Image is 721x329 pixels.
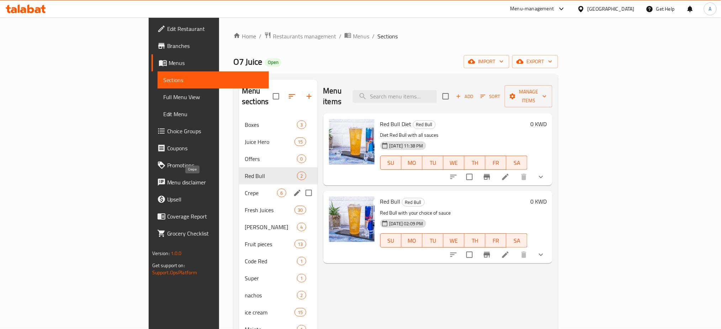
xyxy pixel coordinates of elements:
span: Select section [438,89,453,104]
div: items [295,308,306,317]
div: Code Red1 [239,253,317,270]
span: Sections [163,76,264,84]
div: items [297,274,306,282]
div: ice cream15 [239,304,317,321]
div: Crepe6edit [239,184,317,201]
button: sort-choices [445,168,462,185]
span: Edit Menu [163,110,264,118]
span: MO [404,236,420,246]
span: Select all sections [269,89,283,104]
span: 13 [295,241,306,248]
button: TU [423,156,444,170]
span: 6 [277,190,286,196]
span: 2 [297,173,306,179]
span: TH [467,236,483,246]
button: FR [486,156,507,170]
nav: breadcrumb [233,32,558,41]
span: Restaurants management [273,32,336,41]
span: Full Menu View [163,93,264,101]
span: Select to update [462,247,477,262]
div: Juice Hero15 [239,133,317,150]
a: Upsell [152,191,269,208]
h2: Menu items [323,86,345,107]
div: Baskin-Robbins [245,223,297,231]
input: search [353,90,437,103]
span: Boxes [245,120,297,129]
span: ice cream [245,308,295,317]
div: Fruit pieces13 [239,236,317,253]
span: TH [467,158,483,168]
div: items [297,223,306,231]
span: 0 [297,156,306,162]
span: SA [509,236,525,246]
div: items [297,291,306,300]
span: Select to update [462,169,477,184]
span: Promotions [167,161,264,169]
a: Restaurants management [264,32,336,41]
a: Branches [152,37,269,54]
span: 15 [295,309,306,316]
a: Full Menu View [158,88,269,106]
span: Choice Groups [167,127,264,135]
span: 4 [297,224,306,231]
span: Branches [167,42,264,50]
a: Support.OpsPlatform [152,268,197,277]
a: Grocery Checklist [152,225,269,242]
div: nachos [245,291,297,300]
li: / [372,32,375,41]
span: 1.0.0 [171,249,182,258]
span: MO [404,158,420,168]
button: TH [465,156,486,170]
a: Edit menu item [501,250,510,259]
button: SA [507,233,528,248]
div: items [277,189,286,197]
div: Super [245,274,297,282]
span: Menu disclaimer [167,178,264,187]
h6: 0 KWD [530,119,547,129]
div: Super1 [239,270,317,287]
div: Red Bull [402,198,425,206]
span: FR [488,158,504,168]
span: SA [509,158,525,168]
span: Add item [453,91,476,102]
div: nachos2 [239,287,317,304]
div: Fruit pieces [245,240,295,248]
span: Sort items [476,91,505,102]
a: Edit Restaurant [152,20,269,37]
button: Add [453,91,476,102]
span: Coupons [167,144,264,152]
a: Choice Groups [152,123,269,140]
div: Open [265,58,281,67]
span: Open [265,59,281,65]
span: WE [446,236,462,246]
div: Offers0 [239,150,317,167]
button: WE [444,233,465,248]
div: items [297,155,306,163]
a: Coupons [152,140,269,157]
a: Sections [158,71,269,88]
span: SU [383,158,399,168]
div: Boxes3 [239,116,317,133]
p: Diet Red Bull with all sauces [380,131,528,140]
span: WE [446,158,462,168]
span: TU [425,236,441,246]
span: Red Bull [380,196,401,207]
span: 3 [297,122,306,128]
div: items [295,206,306,214]
span: TU [425,158,441,168]
span: Crepe [245,189,277,197]
span: Offers [245,155,297,163]
p: Red Bull with your choice of sauce [380,209,528,217]
span: Coverage Report [167,212,264,221]
a: Edit menu item [501,173,510,181]
h6: 0 KWD [530,196,547,206]
li: / [339,32,341,41]
div: Red Bull [413,120,436,129]
button: delete [515,168,532,185]
div: [GEOGRAPHIC_DATA] [588,5,635,13]
span: Red Bull [402,198,424,206]
span: A [709,5,712,13]
a: Menus [152,54,269,71]
div: Red Bull2 [239,167,317,184]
